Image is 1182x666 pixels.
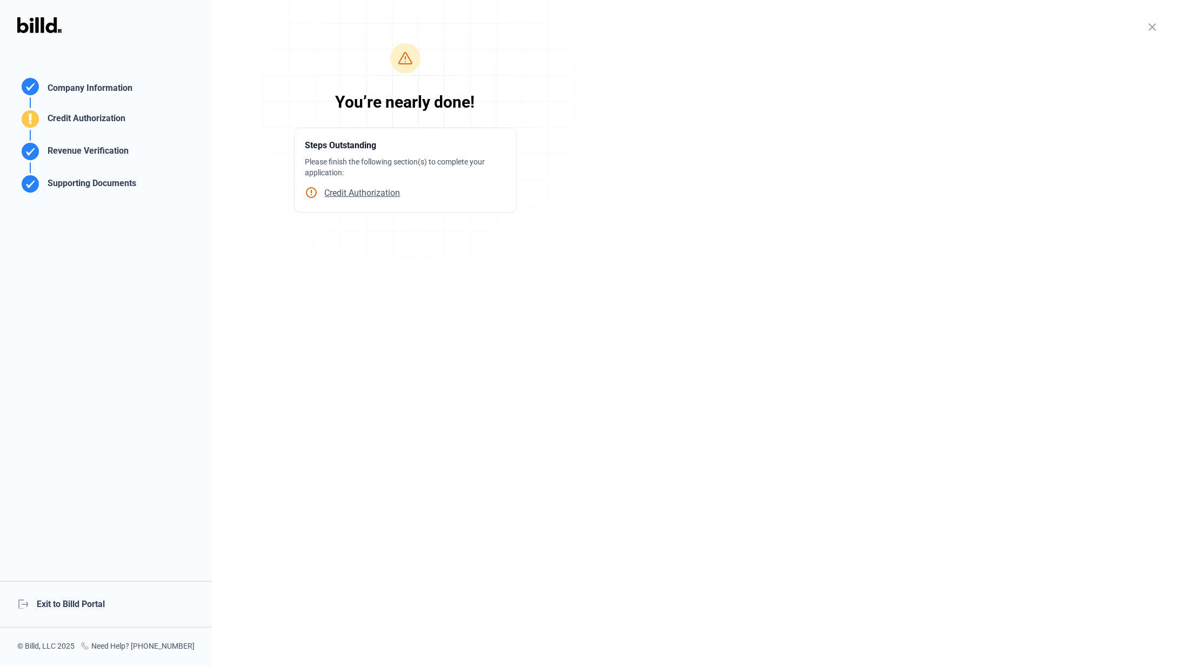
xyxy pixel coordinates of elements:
div: Credit Authorization [43,112,125,130]
div: Need Help? [PHONE_NUMBER] [81,641,195,653]
img: Billd Logo [17,17,62,33]
div: Company Information [43,82,132,97]
div: Please finish the following section(s) to complete your application: [305,152,505,178]
div: Revenue Verification [43,144,129,162]
div: Supporting Documents [43,177,136,195]
mat-icon: error_outline [305,186,318,199]
span: Steps Outstanding [305,140,377,150]
div: © Billd, LLC 2025 [17,641,75,653]
div: You’re nearly done! [229,43,581,113]
mat-icon: logout [17,598,28,609]
mat-icon: close [1146,21,1159,34]
span: Credit Authorization [318,188,400,198]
